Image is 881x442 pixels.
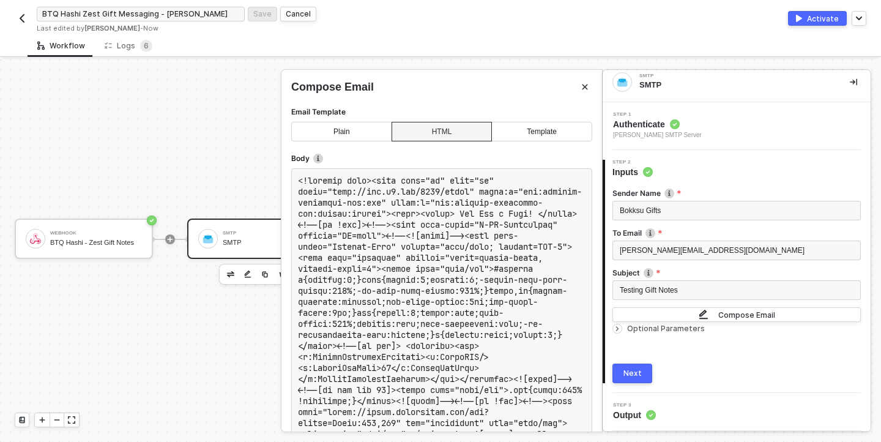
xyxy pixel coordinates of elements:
img: back [17,13,27,23]
button: Save [248,7,277,21]
span: 6 [144,41,149,50]
div: Template [491,122,592,141]
img: icon-info [645,228,655,238]
span: Testing Gift Notes [620,286,678,294]
label: Body [291,153,323,166]
span: icon-minus [53,416,61,424]
sup: 6 [140,40,152,52]
span: Authenticate [613,118,702,130]
div: Next [623,369,642,378]
span: Step 3 [613,403,656,408]
div: Compose Email [718,310,775,320]
span: Step 1 [613,112,702,117]
span: Optional Parameters [627,324,705,333]
label: Subject [612,268,861,278]
img: icon-info [664,189,674,198]
span: [PERSON_NAME] SMTP Server [613,130,702,140]
button: Cancel [280,7,316,21]
label: To Email [612,228,861,238]
span: Inputs [612,166,653,178]
button: activateActivate [788,11,847,26]
span: Compose Email [291,80,374,95]
span: [PERSON_NAME][EMAIL_ADDRESS][DOMAIN_NAME] [620,246,805,255]
div: Logs [105,40,152,52]
span: icon-expand [68,416,75,424]
div: Step 1Authenticate [PERSON_NAME] SMTP Server [603,112,871,140]
label: Sender Name [612,188,861,198]
div: Cancel [286,9,311,19]
span: icon-arrow-right-small [614,325,621,332]
label: Email Template [291,107,346,119]
img: integration-icon [617,77,628,88]
img: activate [796,15,802,22]
div: Plain [291,122,392,141]
span: Output [613,409,656,421]
span: [PERSON_NAME] [84,24,140,32]
div: HTML [392,122,493,141]
span: icon-play [39,416,46,424]
div: SMTP [639,73,823,78]
div: Step 2Inputs Sender Nameicon-infoBokksu GiftsTo Emailicon-info[PERSON_NAME][EMAIL_ADDRESS][DOMAIN... [603,160,871,383]
img: icon-info [313,154,323,163]
span: Step 2 [612,160,653,165]
div: Optional Parameters [612,322,861,335]
button: Next [612,364,652,383]
div: Last edited by - Now [37,24,412,33]
div: SMTP [639,80,830,91]
span: Bokksu Gifts [620,206,661,215]
button: back [15,11,29,26]
span: icon-collapse-right [850,78,857,86]
img: icon-info [644,268,653,278]
input: Please enter a title [37,7,245,21]
div: Workflow [37,41,85,51]
div: Activate [807,13,839,24]
button: closeCompose Email [612,307,861,322]
button: Close [578,80,592,94]
img: close [699,309,708,320]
